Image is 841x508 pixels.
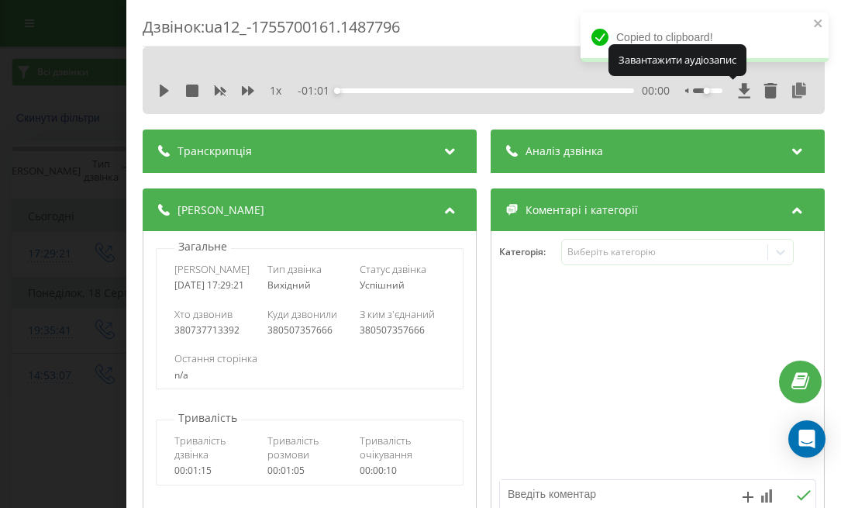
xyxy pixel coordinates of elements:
span: Аналіз дзвінка [526,143,603,159]
span: Куди дзвонили [267,307,336,321]
div: Copied to clipboard! [581,12,829,62]
div: 00:00:10 [360,465,445,476]
span: Остання сторінка [174,351,257,365]
span: Транскрипція [178,143,252,159]
div: n/a [174,370,445,381]
span: [PERSON_NAME] [178,202,264,218]
span: Тривалість очікування [360,434,445,461]
span: - 01:01 [298,83,337,98]
div: 380507357666 [360,325,445,336]
div: Виберіть категорію [567,246,761,258]
span: Вихідний [267,278,310,292]
button: close [813,17,824,32]
span: Статус дзвінка [360,262,426,276]
span: Коментарі і категорії [526,202,638,218]
span: Успішний [360,278,405,292]
p: Тривалість [174,410,241,426]
div: 380507357666 [267,325,352,336]
span: [PERSON_NAME] [174,262,250,276]
div: Open Intercom Messenger [788,420,825,458]
div: 380737713392 [174,325,260,336]
span: Тип дзвінка [267,262,321,276]
span: Тривалість дзвінка [174,434,260,461]
span: 1 x [270,83,281,98]
div: 00:01:05 [267,465,352,476]
div: [DATE] 17:29:21 [174,280,260,291]
span: Хто дзвонив [174,307,233,321]
h4: Категорія : [499,247,561,257]
div: Дзвінок : ua12_-1755700161.1487796 [143,16,825,47]
p: Загальне [174,239,231,254]
span: З ким з'єднаний [360,307,435,321]
span: 00:00 [642,83,670,98]
div: Accessibility label [334,88,340,94]
span: Тривалість розмови [267,434,352,461]
div: Завантажити аудіозапис [608,44,746,75]
div: Accessibility label [703,88,709,94]
div: 00:01:15 [174,465,260,476]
